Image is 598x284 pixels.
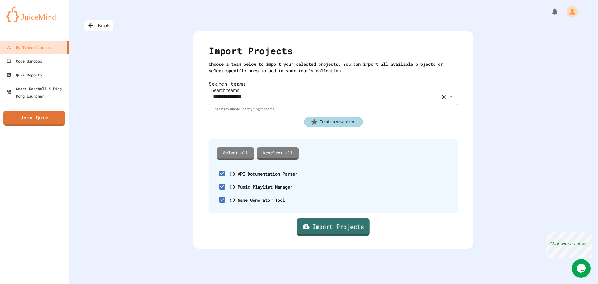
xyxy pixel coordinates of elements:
[209,61,458,74] div: Choose a team below to import your selected projects. You can import all available projects or se...
[572,259,592,278] iframe: chat widget
[6,85,66,100] div: Smart Doorbell & Ping Pong Launcher
[209,80,458,88] label: Search teams
[238,184,292,190] div: Music Playlist Manager
[238,171,297,177] div: API Documentation Parser
[217,147,254,160] a: Select all
[304,117,363,127] div: Create a new team
[441,93,447,100] button: Clear
[238,197,285,203] div: Name Generator Tool
[209,44,458,61] div: Import Projects
[560,4,579,19] div: My Account
[546,232,592,258] iframe: chat widget
[257,147,299,160] a: Deselect all
[316,118,358,125] span: Create a new team
[6,6,62,22] img: logo-orange.svg
[6,44,51,51] div: My Teams/Classes
[447,92,456,101] button: Open
[6,71,42,79] div: Quiz Reports
[213,106,453,112] p: 1 teams available. Start typing to search.
[539,6,560,17] div: My Notifications
[3,111,65,126] a: Join Quiz
[6,57,42,65] div: Code Sandbox
[84,20,113,31] div: Back
[297,218,369,236] a: Import Projects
